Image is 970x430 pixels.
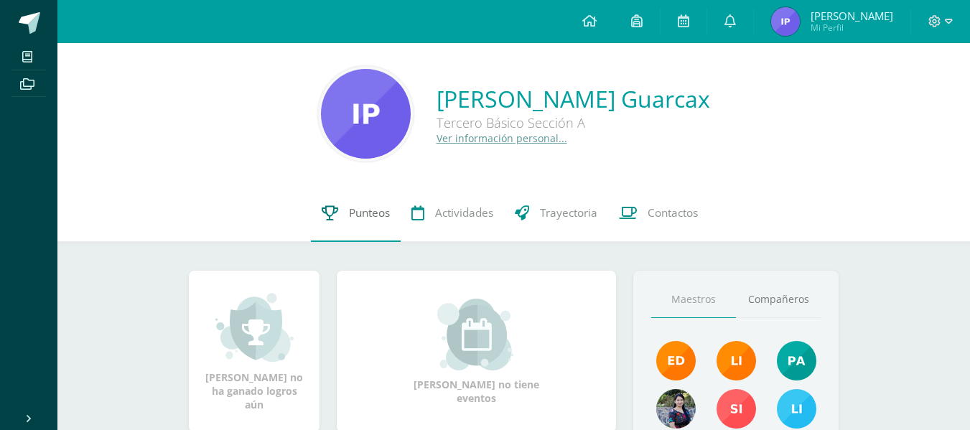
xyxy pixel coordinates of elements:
img: f40e456500941b1b33f0807dd74ea5cf.png [656,341,696,380]
span: Mi Perfil [811,22,893,34]
span: Actividades [435,205,493,220]
img: achievement_small.png [215,291,294,363]
a: [PERSON_NAME] Guarcax [437,83,710,114]
div: Tercero Básico Sección A [437,114,710,131]
img: ffad5e17b5334d813ce03ef9acc4eb10.png [321,69,411,159]
span: [PERSON_NAME] [811,9,893,23]
a: Contactos [608,184,709,242]
img: a643ab4d341f77dd2b5c74a1f74d7e9c.png [771,7,800,36]
a: Compañeros [736,281,821,318]
div: [PERSON_NAME] no ha ganado logros aún [203,291,305,411]
a: Actividades [401,184,504,242]
a: Maestros [651,281,736,318]
span: Punteos [349,205,390,220]
img: 9b17679b4520195df407efdfd7b84603.png [656,389,696,429]
div: [PERSON_NAME] no tiene eventos [405,299,549,405]
span: Trayectoria [540,205,597,220]
img: event_small.png [437,299,516,370]
a: Ver información personal... [437,131,567,145]
a: Trayectoria [504,184,608,242]
span: Contactos [648,205,698,220]
img: 93ccdf12d55837f49f350ac5ca2a40a5.png [777,389,816,429]
img: cefb4344c5418beef7f7b4a6cc3e812c.png [717,341,756,380]
img: 40c28ce654064086a0d3fb3093eec86e.png [777,341,816,380]
a: Punteos [311,184,401,242]
img: f1876bea0eda9ed609c3471a3207beac.png [717,389,756,429]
